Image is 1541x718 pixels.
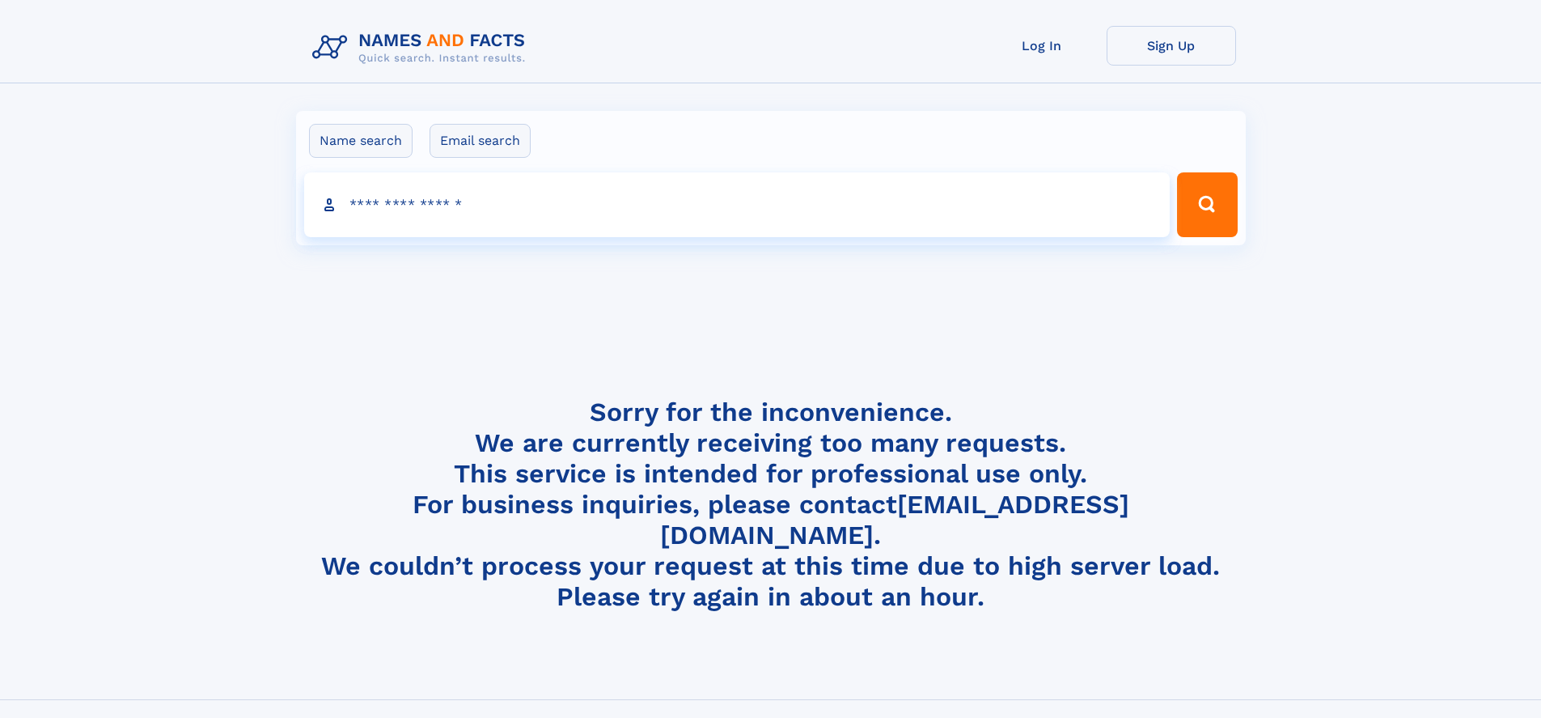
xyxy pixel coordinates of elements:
[1177,172,1237,237] button: Search Button
[430,124,531,158] label: Email search
[977,26,1107,66] a: Log In
[304,172,1171,237] input: search input
[660,489,1129,550] a: [EMAIL_ADDRESS][DOMAIN_NAME]
[306,397,1236,613] h4: Sorry for the inconvenience. We are currently receiving too many requests. This service is intend...
[309,124,413,158] label: Name search
[1107,26,1236,66] a: Sign Up
[306,26,539,70] img: Logo Names and Facts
